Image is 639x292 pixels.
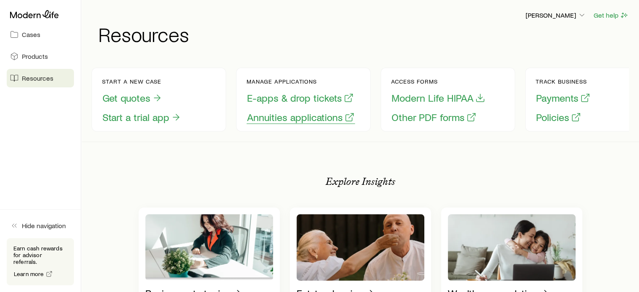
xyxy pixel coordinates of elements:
[7,69,74,87] a: Resources
[593,11,629,20] button: Get help
[98,24,629,44] h1: Resources
[22,221,66,230] span: Hide navigation
[13,245,67,265] p: Earn cash rewards for advisor referrals.
[448,214,576,281] img: Wealth accumulation
[536,92,591,105] button: Payments
[391,92,486,105] button: Modern Life HIPAA
[247,92,354,105] button: E-apps & drop tickets
[22,74,53,82] span: Resources
[391,111,477,124] button: Other PDF forms
[102,78,181,85] p: Start a new case
[526,11,586,19] p: [PERSON_NAME]
[391,78,486,85] p: Access forms
[22,52,48,61] span: Products
[247,111,355,124] button: Annuities applications
[7,216,74,235] button: Hide navigation
[7,47,74,66] a: Products
[247,78,355,85] p: Manage applications
[525,11,586,21] button: [PERSON_NAME]
[326,176,395,187] p: Explore Insights
[536,111,581,124] button: Policies
[102,92,163,105] button: Get quotes
[7,25,74,44] a: Cases
[297,214,424,281] img: Estate planning
[145,214,273,281] img: Business strategies
[102,111,181,124] button: Start a trial app
[22,30,40,39] span: Cases
[7,238,74,285] div: Earn cash rewards for advisor referrals.Learn more
[14,271,44,277] span: Learn more
[536,78,591,85] p: Track business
